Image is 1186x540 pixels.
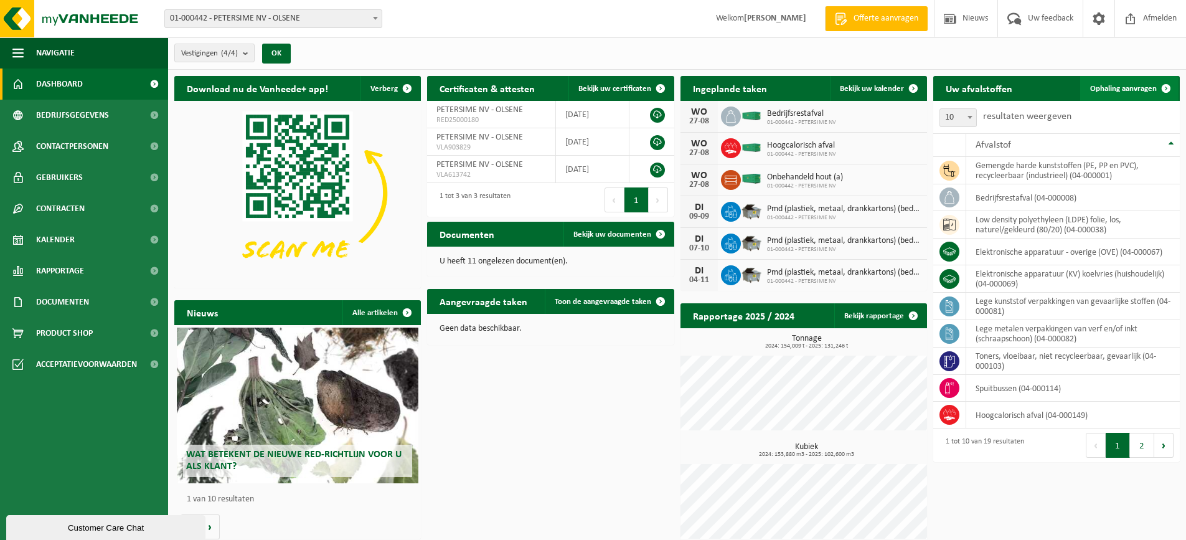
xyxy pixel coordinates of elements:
[181,44,238,63] span: Vestigingen
[360,76,420,101] button: Verberg
[825,6,928,31] a: Offerte aanvragen
[687,139,712,149] div: WO
[436,115,546,125] span: RED25000180
[556,128,629,156] td: [DATE]
[436,143,546,153] span: VLA903829
[563,222,673,247] a: Bekijk uw documenten
[767,204,921,214] span: Pmd (plastiek, metaal, drankkartons) (bedrijven)
[966,402,1180,429] td: hoogcalorisch afval (04-000149)
[741,173,762,184] img: HK-XC-40-GN-00
[939,432,1024,459] div: 1 tot 10 van 19 resultaten
[687,343,927,349] span: 2024: 154,009 t - 2025: 131,246 t
[687,117,712,126] div: 27-08
[1154,433,1174,458] button: Next
[568,76,673,101] a: Bekijk uw certificaten
[427,289,540,313] h2: Aangevraagde taken
[436,160,523,169] span: PETERSIME NV - OLSENE
[370,85,398,93] span: Verberg
[966,375,1180,402] td: spuitbussen (04-000114)
[578,85,651,93] span: Bekijk uw certificaten
[741,141,762,153] img: HK-XC-30-GN-00
[36,349,137,380] span: Acceptatievoorwaarden
[177,328,418,483] a: Wat betekent de nieuwe RED-richtlijn voor u als klant?
[966,239,1180,265] td: elektronische apparatuur - overige (OVE) (04-000067)
[174,300,230,324] h2: Nieuws
[940,109,976,126] span: 10
[436,105,523,115] span: PETERSIME NV - OLSENE
[174,76,341,100] h2: Download nu de Vanheede+ app!
[687,452,927,458] span: 2024: 153,880 m3 - 2025: 102,600 m3
[36,131,108,162] span: Contactpersonen
[680,303,807,328] h2: Rapportage 2025 / 2024
[440,324,661,333] p: Geen data beschikbaar.
[966,348,1180,375] td: toners, vloeibaar, niet recycleerbaar, gevaarlijk (04-000103)
[1090,85,1157,93] span: Ophaling aanvragen
[767,173,843,182] span: Onbehandeld hout (a)
[174,44,255,62] button: Vestigingen(4/4)
[933,76,1025,100] h2: Uw afvalstoffen
[221,49,238,57] count: (4/4)
[36,255,84,287] span: Rapportage
[36,287,89,318] span: Documenten
[767,214,921,222] span: 01-000442 - PETERSIME NV
[767,268,921,278] span: Pmd (plastiek, metaal, drankkartons) (bedrijven)
[767,246,921,253] span: 01-000442 - PETERSIME NV
[834,303,926,328] a: Bekijk rapportage
[1106,433,1130,458] button: 1
[649,187,668,212] button: Next
[624,187,649,212] button: 1
[741,110,762,121] img: HK-XC-30-GN-00
[573,230,651,239] span: Bekijk uw documenten
[687,244,712,253] div: 07-10
[36,224,75,255] span: Kalender
[427,222,507,246] h2: Documenten
[966,184,1180,211] td: bedrijfsrestafval (04-000008)
[36,318,93,349] span: Product Shop
[767,119,836,126] span: 01-000442 - PETERSIME NV
[165,10,382,27] span: 01-000442 - PETERSIME NV - OLSENE
[976,140,1011,150] span: Afvalstof
[687,443,927,458] h3: Kubiek
[556,101,629,128] td: [DATE]
[939,108,977,127] span: 10
[966,211,1180,239] td: low density polyethyleen (LDPE) folie, los, naturel/gekleurd (80/20) (04-000038)
[164,9,382,28] span: 01-000442 - PETERSIME NV - OLSENE
[687,171,712,181] div: WO
[436,170,546,180] span: VLA613742
[966,157,1180,184] td: gemengde harde kunststoffen (PE, PP en PVC), recycleerbaar (industrieel) (04-000001)
[767,151,836,158] span: 01-000442 - PETERSIME NV
[433,186,511,214] div: 1 tot 3 van 3 resultaten
[741,232,762,253] img: WB-5000-GAL-GY-01
[605,187,624,212] button: Previous
[741,263,762,285] img: WB-5000-GAL-GY-01
[687,266,712,276] div: DI
[186,450,402,471] span: Wat betekent de nieuwe RED-richtlijn voor u als klant?
[200,514,220,539] button: Volgende
[440,257,661,266] p: U heeft 11 ongelezen document(en).
[687,276,712,285] div: 04-11
[687,107,712,117] div: WO
[36,193,85,224] span: Contracten
[687,234,712,244] div: DI
[966,320,1180,348] td: lege metalen verpakkingen van verf en/of inkt (schraapschoon) (04-000082)
[687,181,712,189] div: 27-08
[342,300,420,325] a: Alle artikelen
[966,293,1180,320] td: lege kunststof verpakkingen van gevaarlijke stoffen (04-000081)
[687,202,712,212] div: DI
[1130,433,1154,458] button: 2
[6,513,208,540] iframe: chat widget
[983,111,1071,121] label: resultaten weergeven
[767,109,836,119] span: Bedrijfsrestafval
[966,265,1180,293] td: elektronische apparatuur (KV) koelvries (huishoudelijk) (04-000069)
[436,133,523,142] span: PETERSIME NV - OLSENE
[187,495,415,504] p: 1 van 10 resultaten
[36,100,109,131] span: Bedrijfsgegevens
[1086,433,1106,458] button: Previous
[767,141,836,151] span: Hoogcalorisch afval
[767,278,921,285] span: 01-000442 - PETERSIME NV
[680,76,779,100] h2: Ingeplande taken
[427,76,547,100] h2: Certificaten & attesten
[767,182,843,190] span: 01-000442 - PETERSIME NV
[744,14,806,23] strong: [PERSON_NAME]
[741,200,762,221] img: WB-5000-GAL-GY-01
